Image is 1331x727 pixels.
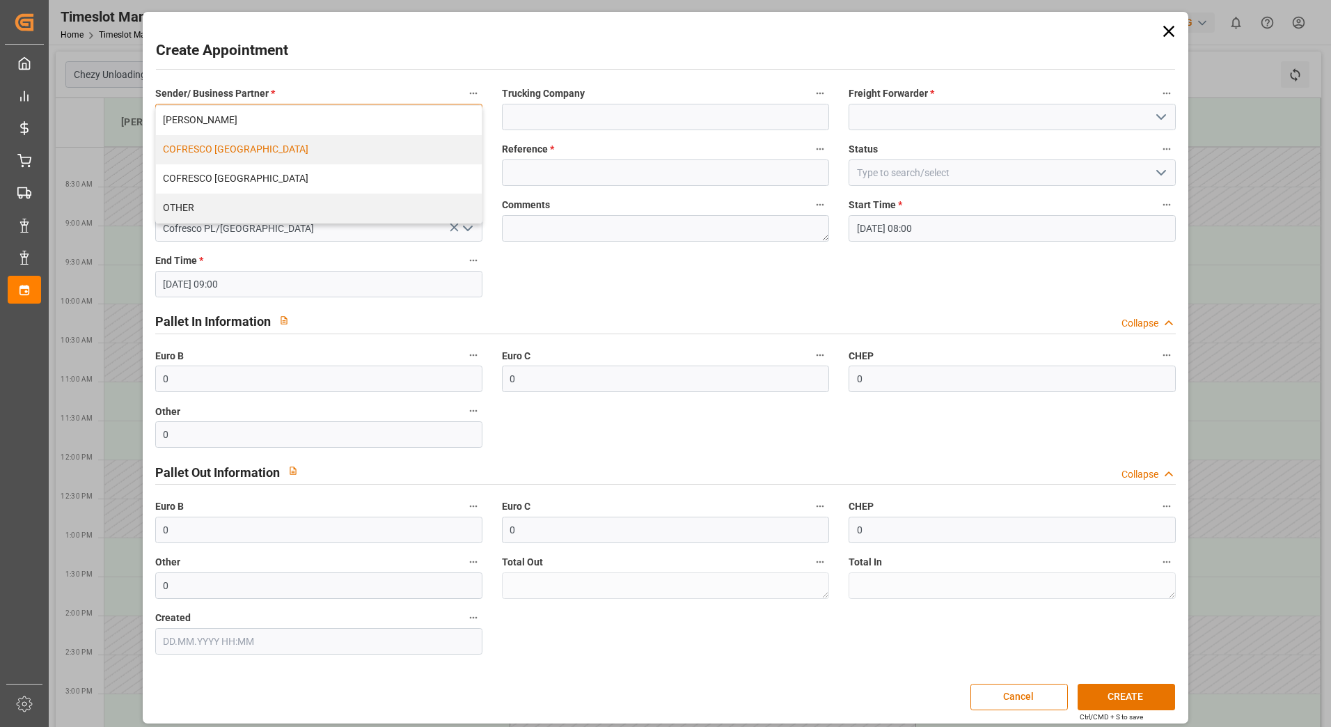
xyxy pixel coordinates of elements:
[811,140,829,158] button: Reference *
[502,499,530,514] span: Euro C
[464,553,482,571] button: Other
[849,555,882,570] span: Total In
[1121,316,1158,331] div: Collapse
[849,198,902,212] span: Start Time
[970,684,1068,710] button: Cancel
[811,84,829,102] button: Trucking Company
[849,349,874,363] span: CHEP
[811,346,829,364] button: Euro C
[155,611,191,625] span: Created
[155,463,280,482] h2: Pallet Out Information
[1158,196,1176,214] button: Start Time *
[1158,553,1176,571] button: Total In
[155,253,203,268] span: End Time
[155,104,482,130] button: close menu
[1080,712,1143,722] div: Ctrl/CMD + S to save
[811,196,829,214] button: Comments
[849,215,1176,242] input: DD.MM.YYYY HH:MM
[1121,467,1158,482] div: Collapse
[502,349,530,363] span: Euro C
[155,349,184,363] span: Euro B
[502,198,550,212] span: Comments
[156,194,482,223] div: OTHER
[155,555,180,570] span: Other
[155,628,482,655] input: DD.MM.YYYY HH:MM
[464,497,482,515] button: Euro B
[155,86,275,101] span: Sender/ Business Partner
[280,458,306,484] button: View description
[156,135,482,164] div: COFRESCO [GEOGRAPHIC_DATA]
[1158,497,1176,515] button: CHEP
[156,106,482,135] div: [PERSON_NAME]
[464,402,482,420] button: Other
[464,84,482,102] button: Sender/ Business Partner *
[1078,684,1175,710] button: CREATE
[502,142,554,157] span: Reference
[155,215,482,242] input: Type to search/select
[271,307,297,334] button: View description
[156,40,288,62] h2: Create Appointment
[464,251,482,269] button: End Time *
[1158,346,1176,364] button: CHEP
[155,312,271,331] h2: Pallet In Information
[811,497,829,515] button: Euro C
[811,553,829,571] button: Total Out
[849,86,934,101] span: Freight Forwarder
[502,86,585,101] span: Trucking Company
[155,271,482,297] input: DD.MM.YYYY HH:MM
[155,405,180,419] span: Other
[156,164,482,194] div: COFRESCO [GEOGRAPHIC_DATA]
[1150,107,1171,128] button: open menu
[155,499,184,514] span: Euro B
[464,346,482,364] button: Euro B
[1158,140,1176,158] button: Status
[1150,162,1171,184] button: open menu
[849,159,1176,186] input: Type to search/select
[502,555,543,570] span: Total Out
[464,609,482,627] button: Created
[849,142,878,157] span: Status
[456,218,477,240] button: open menu
[1158,84,1176,102] button: Freight Forwarder *
[849,499,874,514] span: CHEP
